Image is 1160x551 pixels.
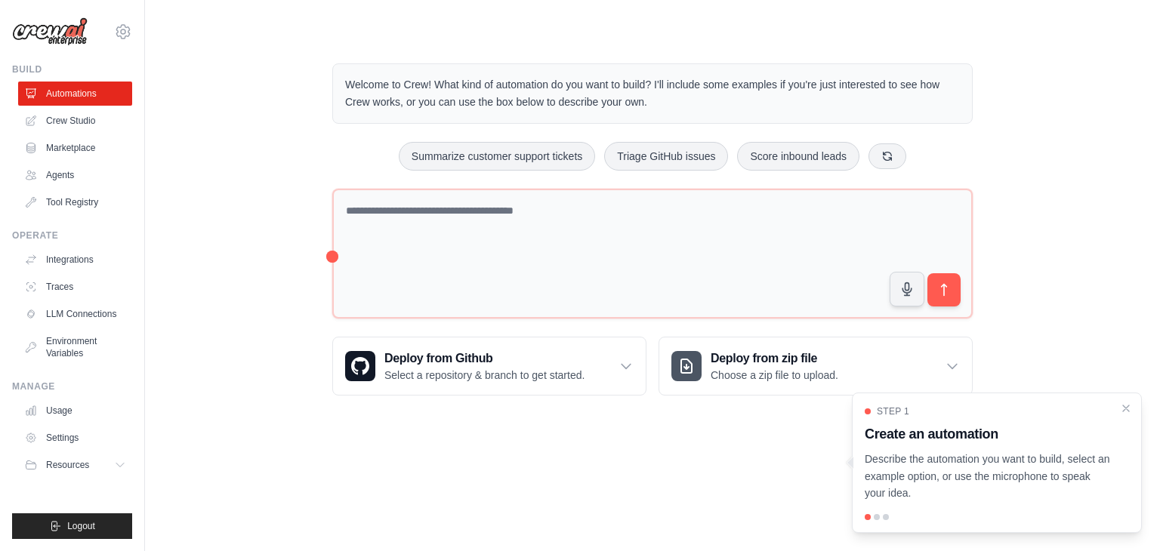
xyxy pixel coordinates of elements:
button: Logout [12,513,132,539]
a: Crew Studio [18,109,132,133]
a: Automations [18,82,132,106]
span: Step 1 [877,405,909,417]
button: Summarize customer support tickets [399,142,595,171]
a: LLM Connections [18,302,132,326]
p: Choose a zip file to upload. [711,368,838,383]
h3: Deploy from Github [384,349,585,368]
div: Manage [12,380,132,392]
a: Integrations [18,248,132,272]
p: Select a repository & branch to get started. [384,368,585,383]
p: Describe the automation you want to build, select an example option, or use the microphone to spe... [865,451,1111,502]
a: Tool Registry [18,190,132,214]
h3: Create an automation [865,423,1111,445]
img: Logo [12,17,88,46]
a: Environment Variables [18,329,132,365]
a: Traces [18,275,132,299]
a: Settings [18,426,132,450]
div: Build [12,63,132,75]
button: Score inbound leads [737,142,859,171]
h3: Deploy from zip file [711,349,838,368]
div: Operate [12,229,132,242]
span: Resources [46,459,89,471]
span: Logout [67,520,95,532]
p: Welcome to Crew! What kind of automation do you want to build? I'll include some examples if you'... [345,76,960,111]
a: Agents [18,163,132,187]
button: Close walkthrough [1120,402,1132,414]
a: Marketplace [18,136,132,160]
button: Resources [18,453,132,477]
button: Triage GitHub issues [604,142,728,171]
a: Usage [18,399,132,423]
